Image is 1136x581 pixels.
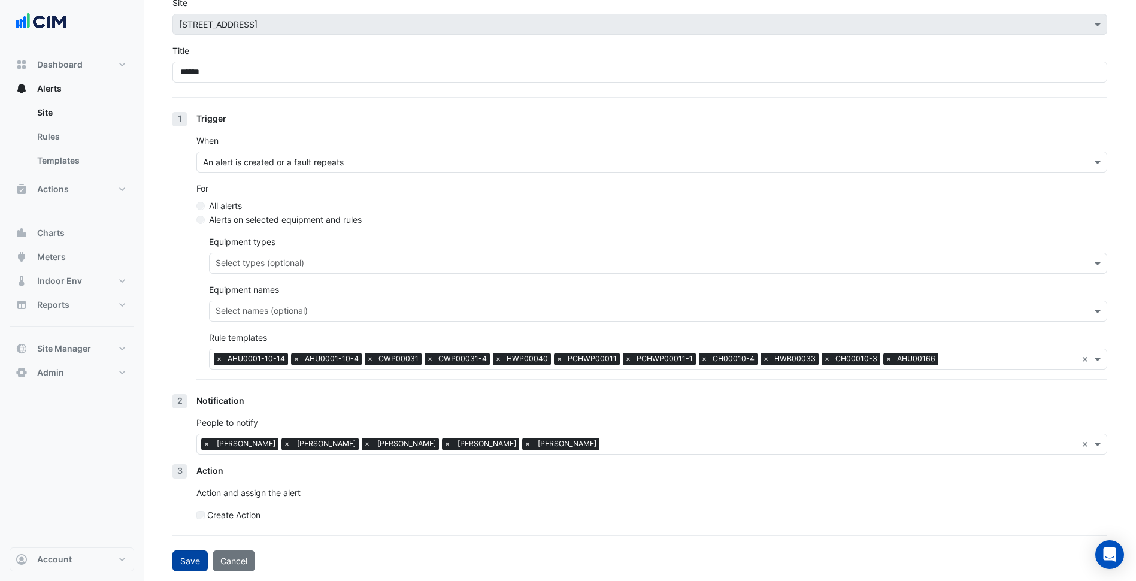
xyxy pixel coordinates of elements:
a: Templates [28,149,134,173]
button: Account [10,547,134,571]
span: Site Manager [37,343,91,355]
span: × [883,353,894,365]
span: CH00010-3 [832,353,880,365]
span: × [362,438,372,450]
span: × [493,353,504,365]
span: AHU0001-10-4 [302,353,362,365]
span: [PERSON_NAME] [214,438,278,450]
span: × [822,353,832,365]
button: Cancel [213,550,255,571]
span: × [281,438,292,450]
app-icon: Meters [16,251,28,263]
span: HWP00040 [504,353,551,365]
span: [PERSON_NAME] [294,438,359,450]
span: [PERSON_NAME] [455,438,519,450]
span: Clear [1082,353,1092,365]
span: Clear [1082,438,1092,450]
span: AHU00166 [894,353,938,365]
app-icon: Indoor Env [16,275,28,287]
span: × [554,353,565,365]
button: Actions [10,177,134,201]
app-icon: Alerts [16,83,28,95]
app-icon: Reports [16,299,28,311]
label: People to notify [196,416,258,429]
button: Meters [10,245,134,269]
span: Actions [37,183,69,195]
img: Company Logo [14,10,68,34]
span: AHU0001-10-14 [225,353,288,365]
span: × [425,353,435,365]
div: Notification [196,394,1107,407]
label: Alerts on selected equipment and rules [209,213,362,226]
div: Trigger [196,112,1107,125]
span: × [699,353,710,365]
span: CWP00031-4 [435,353,490,365]
button: Charts [10,221,134,245]
label: Rule templates [209,331,267,344]
div: Select types (optional) [214,256,304,272]
div: Open Intercom Messenger [1095,540,1124,569]
label: Equipment names [209,283,279,296]
label: Title [172,44,189,57]
span: CH00010-4 [710,353,758,365]
span: × [761,353,771,365]
span: PCHWP00011 [565,353,620,365]
button: Reports [10,293,134,317]
button: Save [172,550,208,571]
span: × [214,353,225,365]
label: Equipment types [209,235,275,248]
span: CWP00031 [375,353,422,365]
label: Create Action [207,509,260,521]
p: Action and assign the alert [196,486,1107,499]
span: [PERSON_NAME] [374,438,439,450]
label: All alerts [209,199,242,212]
div: 1 [172,112,187,126]
button: Dashboard [10,53,134,77]
div: Action [196,464,1107,477]
button: Site Manager [10,337,134,361]
app-icon: Dashboard [16,59,28,71]
button: Indoor Env [10,269,134,293]
span: Indoor Env [37,275,82,287]
a: Rules [28,125,134,149]
label: When [196,134,219,147]
span: Meters [37,251,66,263]
span: Alerts [37,83,62,95]
span: × [442,438,453,450]
span: Reports [37,299,69,311]
div: 3 [172,464,187,479]
span: × [201,438,212,450]
app-icon: Admin [16,367,28,379]
span: PCHWP00011-1 [634,353,696,365]
button: Alerts [10,77,134,101]
span: × [623,353,634,365]
div: 2 [172,394,187,408]
span: Account [37,553,72,565]
span: × [291,353,302,365]
span: × [365,353,375,365]
div: Alerts [10,101,134,177]
span: × [522,438,533,450]
span: Charts [37,227,65,239]
button: Admin [10,361,134,385]
span: Dashboard [37,59,83,71]
a: Site [28,101,134,125]
app-icon: Site Manager [16,343,28,355]
app-icon: Actions [16,183,28,195]
span: Admin [37,367,64,379]
span: HWB00033 [771,353,819,365]
div: Select names (optional) [214,304,308,320]
label: For [196,182,208,195]
span: [PERSON_NAME] [535,438,599,450]
app-icon: Charts [16,227,28,239]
